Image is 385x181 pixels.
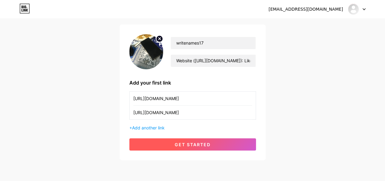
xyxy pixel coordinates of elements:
span: get started [175,142,211,147]
input: URL (https://instagram.com/yourname) [133,106,252,119]
input: bio [171,55,255,67]
input: Link name (My Instagram) [133,92,252,105]
div: [EMAIL_ADDRESS][DOMAIN_NAME] [268,6,343,13]
button: get started [129,138,256,150]
img: writename17 [348,3,359,15]
input: Your name [171,37,255,49]
img: profile pic [129,34,163,69]
span: Add another link [132,125,165,130]
div: + [129,125,256,131]
div: Add your first link [129,79,256,86]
